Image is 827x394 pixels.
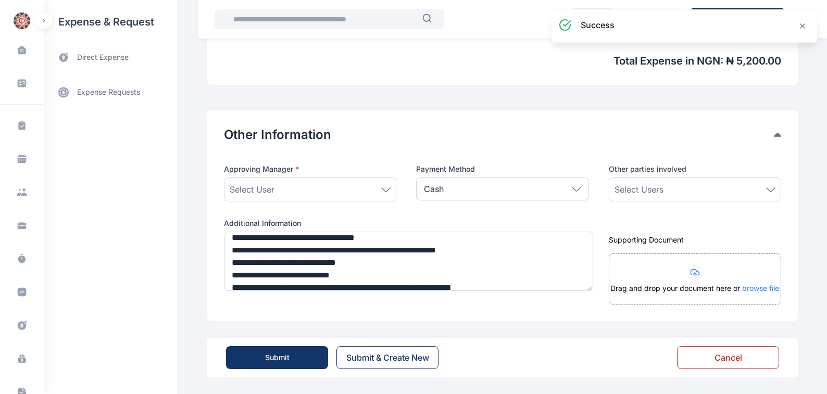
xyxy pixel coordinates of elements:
span: Select User [230,183,274,196]
span: Select Users [615,183,663,196]
a: expense requests [44,80,177,105]
h3: success [581,19,615,31]
label: Additional Information [224,218,589,228]
div: expense requests [44,71,177,105]
button: Other Information [224,126,774,143]
button: Cancel [677,346,779,369]
button: Submit & Create New [336,346,438,369]
span: Other parties involved [609,164,686,174]
a: direct expense [44,44,177,71]
label: Payment Method [416,164,588,174]
span: Approving Manager [224,164,299,174]
button: Submit [226,346,328,369]
p: Cash [424,183,444,195]
div: Drag and drop your document here or [609,283,781,304]
div: Other Information [224,126,781,143]
span: Total Expense in NGN : ₦ 5,200.00 [224,54,781,68]
div: Submit [265,352,290,363]
span: browse file [742,284,779,293]
div: Supporting Document [609,235,781,245]
span: direct expense [77,52,129,63]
